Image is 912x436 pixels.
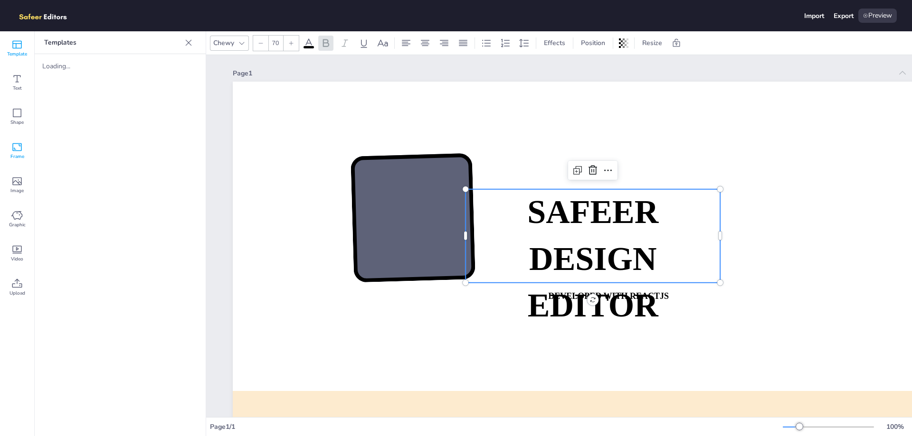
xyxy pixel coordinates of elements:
[858,9,897,23] div: Preview
[15,9,81,23] img: logo.png
[10,119,24,126] span: Shape
[211,37,236,49] div: Chewy
[210,422,783,431] div: Page 1 / 1
[527,194,658,231] strong: SAFEER
[640,38,664,47] span: Resize
[542,38,567,47] span: Effects
[804,11,824,20] div: Import
[7,50,27,58] span: Template
[9,221,26,229] span: Graphic
[548,291,669,301] strong: DEVELOPED WITH REACTJS
[44,31,181,54] p: Templates
[834,11,854,20] div: Export
[883,422,906,431] div: 100 %
[528,241,658,324] strong: DESIGN EDITOR
[13,84,22,92] span: Text
[233,69,892,78] div: Page 1
[10,153,24,160] span: Frame
[579,38,607,47] span: Position
[9,289,25,297] span: Upload
[11,255,23,263] span: Video
[10,187,24,195] span: Image
[42,62,118,71] div: Loading...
